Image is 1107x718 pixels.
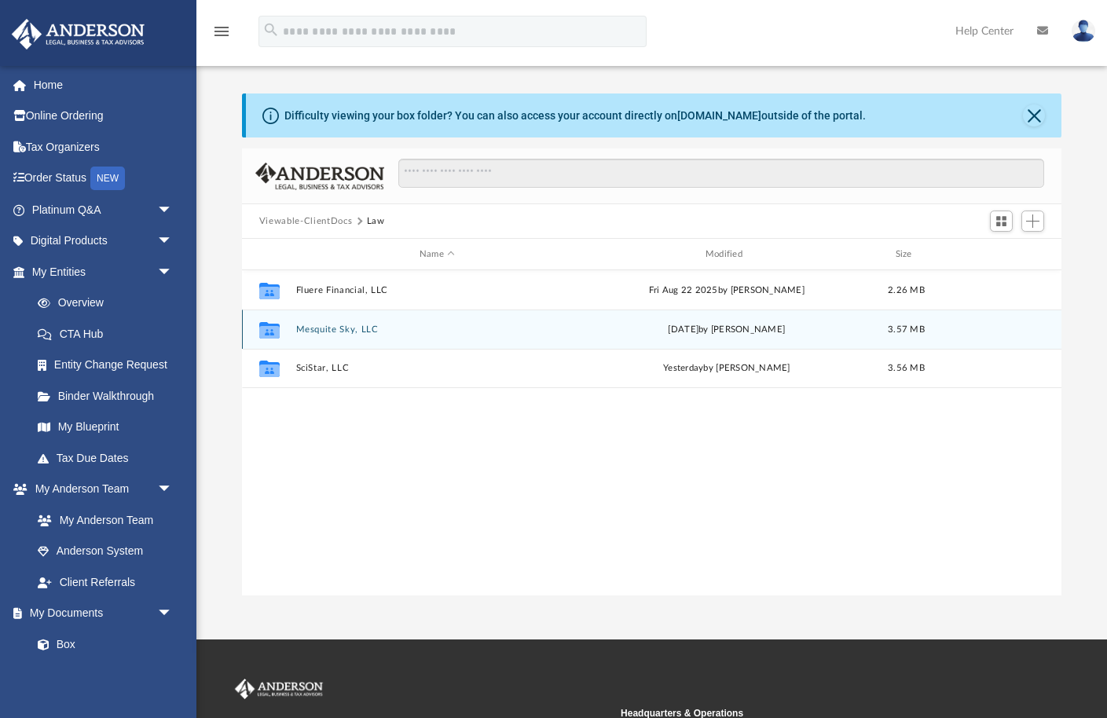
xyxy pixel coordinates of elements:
[990,211,1014,233] button: Switch to Grid View
[22,566,189,598] a: Client Referrals
[157,225,189,258] span: arrow_drop_down
[585,361,868,375] div: by [PERSON_NAME]
[11,474,189,505] a: My Anderson Teamarrow_drop_down
[11,101,196,132] a: Online Ordering
[585,323,868,337] div: [DATE] by [PERSON_NAME]
[22,350,196,381] a: Entity Change Request
[22,504,181,536] a: My Anderson Team
[11,131,196,163] a: Tax Organizers
[1023,104,1045,126] button: Close
[585,284,868,298] div: Fri Aug 22 2025 by [PERSON_NAME]
[212,30,231,41] a: menu
[295,363,578,373] button: SciStar, LLC
[232,679,326,699] img: Anderson Advisors Platinum Portal
[888,364,925,372] span: 3.56 MB
[284,108,866,124] div: Difficulty viewing your box folder? You can also access your account directly on outside of the p...
[22,628,181,660] a: Box
[11,256,196,288] a: My Entitiesarrow_drop_down
[1021,211,1045,233] button: Add
[11,598,189,629] a: My Documentsarrow_drop_down
[663,364,703,372] span: yesterday
[22,288,196,319] a: Overview
[157,256,189,288] span: arrow_drop_down
[157,194,189,226] span: arrow_drop_down
[295,247,577,262] div: Name
[888,286,925,295] span: 2.26 MB
[22,412,189,443] a: My Blueprint
[212,22,231,41] i: menu
[22,442,196,474] a: Tax Due Dates
[1072,20,1095,42] img: User Pic
[398,159,1044,189] input: Search files and folders
[11,225,196,257] a: Digital Productsarrow_drop_down
[22,380,196,412] a: Binder Walkthrough
[249,247,288,262] div: id
[11,69,196,101] a: Home
[11,194,196,225] a: Platinum Q&Aarrow_drop_down
[259,214,352,229] button: Viewable-ClientDocs
[11,163,196,195] a: Order StatusNEW
[90,167,125,190] div: NEW
[22,536,189,567] a: Anderson System
[242,270,1061,596] div: grid
[944,247,1054,262] div: id
[585,247,867,262] div: Modified
[888,325,925,334] span: 3.57 MB
[295,285,578,295] button: Fluere Financial, LLC
[262,21,280,38] i: search
[295,324,578,335] button: Mesquite Sky, LLC
[367,214,385,229] button: Law
[22,660,189,691] a: Meeting Minutes
[22,318,196,350] a: CTA Hub
[874,247,937,262] div: Size
[677,109,761,122] a: [DOMAIN_NAME]
[157,474,189,506] span: arrow_drop_down
[7,19,149,49] img: Anderson Advisors Platinum Portal
[157,598,189,630] span: arrow_drop_down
